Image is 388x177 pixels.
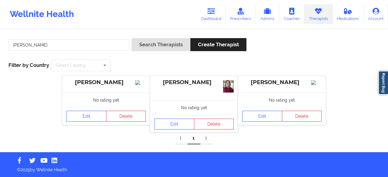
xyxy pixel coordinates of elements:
[8,39,129,51] input: Search Keywords
[62,93,150,107] div: No rating yet
[279,4,304,24] a: Coaches
[378,71,388,95] a: Report Bug
[66,111,106,122] a: Edit
[188,132,200,144] a: 1
[132,38,190,51] button: Search Therapists
[106,111,146,122] button: Delete
[256,4,279,24] a: Admins
[223,80,234,93] img: 61a1ba08-8eef-465d-bfbb-c9d8582f1325_head_3.jpg
[282,111,322,122] button: Delete
[175,132,188,144] a: Previous item
[363,4,388,24] a: Account
[135,80,146,85] img: Image%2Fplaceholer-image.png
[238,93,326,107] div: No rating yet
[56,63,86,67] div: Select Country
[333,4,364,24] a: Medications
[242,111,282,122] a: Edit
[150,100,238,115] div: No rating yet
[226,4,256,24] a: Prescribers
[8,62,49,68] span: Filter by Country
[194,119,234,129] button: Delete
[66,79,146,86] div: [PERSON_NAME]
[197,4,226,24] a: Dashboard
[242,79,322,86] div: [PERSON_NAME]
[190,38,246,51] button: Create Therapist
[311,80,322,85] img: Image%2Fplaceholer-image.png
[13,162,375,173] p: © 2025 by Wellnite Health
[200,132,213,144] a: Next item
[154,79,234,86] div: [PERSON_NAME]
[304,4,333,24] a: Therapists
[154,119,194,129] a: Edit
[175,132,213,144] div: Pagination Navigation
